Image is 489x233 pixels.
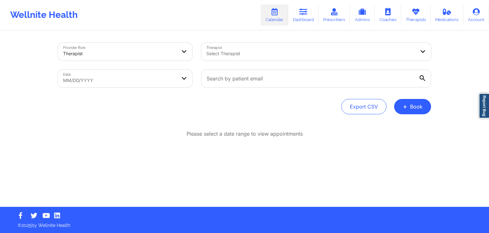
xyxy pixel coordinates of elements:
a: Admins [350,4,375,26]
div: Therapist [63,47,176,61]
p: Please select a date range to view appointments [187,130,303,138]
a: Prescribers [319,4,350,26]
span: + [403,105,407,108]
a: Account [463,4,489,26]
a: Calendar [261,4,288,26]
a: Report Bug [479,93,489,118]
a: Coaches [375,4,401,26]
a: Dashboard [288,4,319,26]
input: Search by patient email [201,70,431,87]
a: Medications [431,4,464,26]
p: © 2025 by Wellnite Health [13,218,476,229]
a: Therapists [401,4,431,26]
button: Export CSV [341,99,386,114]
button: +Book [394,99,431,114]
